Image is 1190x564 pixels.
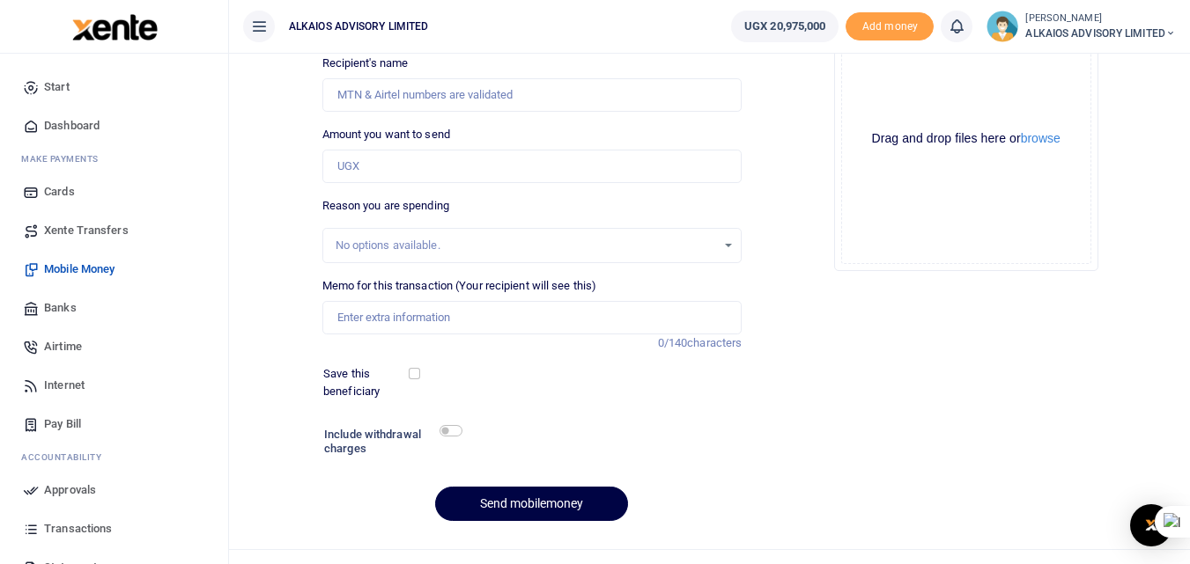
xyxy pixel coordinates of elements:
a: Mobile Money [14,250,214,289]
span: ake Payments [30,154,99,164]
input: Enter extra information [322,301,743,334]
span: Cards [44,183,75,201]
img: profile-user [987,11,1018,42]
span: Xente Transfers [44,222,129,239]
span: countability [34,452,101,462]
button: Send mobilemoney [435,487,628,521]
a: UGX 20,975,000 [731,11,839,42]
span: Internet [44,377,85,394]
small: [PERSON_NAME] [1025,11,1176,26]
span: Dashboard [44,117,100,135]
input: MTN & Airtel numbers are validated [322,78,743,112]
a: Banks [14,289,214,327]
li: Toup your wallet [846,12,934,41]
label: Save this beneficiary [323,365,411,399]
span: ALKAIOS ADVISORY LIMITED [282,18,435,34]
span: Start [44,78,70,96]
div: Open Intercom Messenger [1130,504,1172,546]
label: Reason you are spending [322,197,449,215]
a: Transactions [14,509,214,548]
a: Internet [14,366,214,405]
a: Xente Transfers [14,211,214,250]
a: profile-user [PERSON_NAME] ALKAIOS ADVISORY LIMITED [987,11,1176,42]
li: M [14,145,214,172]
span: ALKAIOS ADVISORY LIMITED [1025,26,1176,41]
label: Memo for this transaction (Your recipient will see this) [322,277,597,295]
a: Dashboard [14,106,214,145]
span: Pay Bill [44,415,81,433]
span: characters [687,336,742,349]
div: Drag and drop files here or [842,130,1090,147]
h6: Include withdrawal charges [324,428,454,455]
span: UGX 20,975,000 [744,18,825,35]
button: browse [1021,132,1061,144]
span: Banks [44,299,77,317]
span: Add money [846,12,934,41]
a: Approvals [14,471,214,509]
img: logo-large [72,14,158,40]
span: 0/140 [658,336,688,349]
a: Add money [846,18,934,32]
li: Ac [14,443,214,471]
a: Pay Bill [14,405,214,443]
label: Recipient's name [322,55,409,72]
span: Approvals [44,481,96,499]
a: Cards [14,172,214,211]
a: logo-small logo-large logo-large [70,19,158,33]
span: Transactions [44,520,112,538]
li: Wallet ballance [724,11,846,42]
a: Start [14,68,214,106]
input: UGX [322,150,743,183]
span: Mobile Money [44,260,115,278]
span: Airtime [44,338,82,355]
div: No options available. [336,237,717,254]
div: File Uploader [834,7,1098,271]
label: Amount you want to send [322,126,450,143]
a: Airtime [14,327,214,366]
